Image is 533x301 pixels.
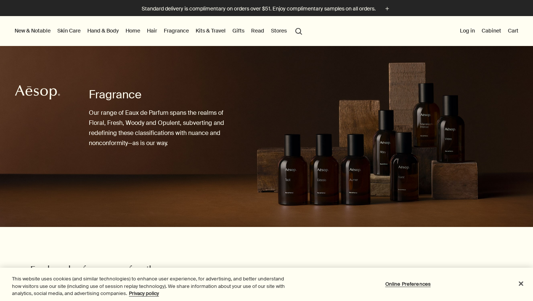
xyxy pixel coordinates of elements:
a: Hair [145,26,159,36]
button: Standard delivery is complimentary on orders over $51. Enjoy complimentary samples on all orders. [142,4,391,13]
a: Gifts [231,26,246,36]
button: Stores [269,26,288,36]
p: Our range of Eaux de Parfum spans the realms of Floral, Fresh, Woody and Opulent, subverting and ... [89,108,237,148]
a: Cabinet [480,26,503,36]
button: Online Preferences, Opens the preference center dialog [385,276,431,291]
a: Fragrance [162,26,190,36]
a: Hand & Body [86,26,120,36]
div: This website uses cookies (and similar technologies) to enhance user experience, for advertising,... [12,275,293,297]
a: Home [124,26,142,36]
button: New & Notable [13,26,52,36]
a: Kits & Travel [194,26,227,36]
button: Close [513,275,529,292]
button: Open search [292,24,305,38]
p: Standard delivery is complimentary on orders over $51. Enjoy complimentary samples on all orders. [142,5,376,13]
nav: supplementary [458,16,520,46]
a: Aesop [13,83,62,104]
nav: primary [13,16,305,46]
h2: Explore by fragrance family [30,264,188,279]
a: Read [250,26,266,36]
button: Log in [458,26,476,36]
a: Skin Care [56,26,82,36]
a: More information about your privacy, opens in a new tab [129,290,159,297]
svg: Aesop [15,85,60,100]
button: Cart [506,26,520,36]
h1: Fragrance [89,87,237,102]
